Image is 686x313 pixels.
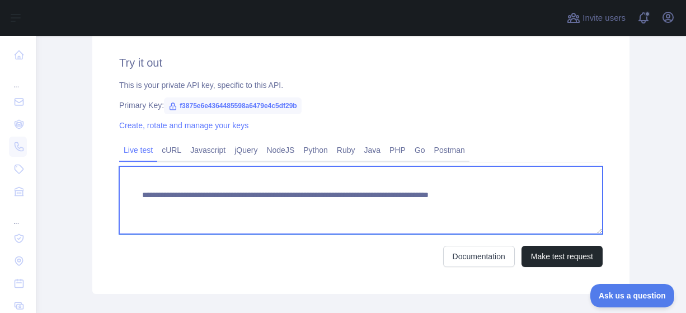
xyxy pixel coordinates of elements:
a: Ruby [332,141,360,159]
button: Invite users [565,9,628,27]
div: ... [9,67,27,90]
div: ... [9,204,27,226]
div: This is your private API key, specific to this API. [119,80,603,91]
iframe: Toggle Customer Support [590,284,675,307]
div: Primary Key: [119,100,603,111]
a: Documentation [443,246,515,267]
a: Go [410,141,430,159]
button: Make test request [521,246,603,267]
a: jQuery [230,141,262,159]
a: cURL [157,141,186,159]
a: Create, rotate and manage your keys [119,121,248,130]
a: NodeJS [262,141,299,159]
a: Java [360,141,386,159]
a: PHP [385,141,410,159]
a: Python [299,141,332,159]
a: Live test [119,141,157,159]
h2: Try it out [119,55,603,71]
a: Postman [430,141,469,159]
span: Invite users [582,12,626,25]
span: f3875e6e4364485598a6479e4c5df29b [164,97,302,114]
a: Javascript [186,141,230,159]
